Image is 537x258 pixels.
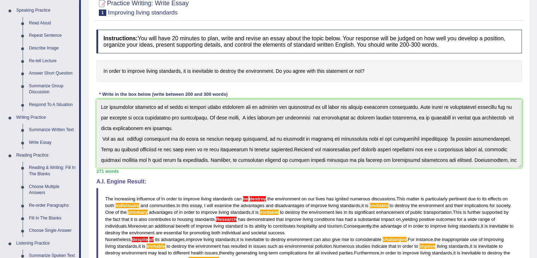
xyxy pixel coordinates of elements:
[186,237,202,242] span: improve
[247,217,275,222] span: demonstrated
[26,212,79,225] a: Fill In The Blanks
[380,223,402,229] span: advantage
[148,217,171,222] span: contributes
[396,196,405,201] span: This
[464,203,488,208] span: implications
[190,203,202,208] span: essay
[96,60,522,82] h4: In order to improve living standards, it is inevitable to destroy the environment. Do you agree w...
[463,210,466,215] span: is
[96,168,522,175] div: 271 words
[372,223,379,229] span: the
[482,210,502,215] span: supported
[96,178,522,185] h4: A.I. Engine Result:
[478,244,497,249] span: inevitable
[448,223,458,229] span: living
[270,237,286,242] span: destroy
[267,196,274,201] span: the
[26,55,79,68] a: Re-tell Lecture
[148,237,149,242] span: Did you mean “despite” (or, alternatively, ‘in spite of’)?
[269,250,278,256] span: term
[410,210,422,215] span: public
[314,237,321,242] span: can
[121,217,129,222] span: that
[13,111,79,124] a: Writing Practice
[166,244,170,249] span: to
[148,250,157,256] span: may
[484,237,503,242] span: improving
[178,196,182,201] span: to
[196,210,200,215] span: to
[279,244,284,249] span: as
[344,223,371,229] span: Consequently
[276,217,284,222] span: that
[138,244,141,249] span: it
[128,223,147,229] span: Moreover
[105,230,120,235] span: destroy
[13,4,79,17] a: Speaking Practice
[488,196,501,201] span: effects
[201,196,211,201] span: living
[315,250,320,256] span: all
[131,217,133,222] span: it
[231,244,247,249] span: resulted
[491,217,495,222] span: of
[404,210,405,215] span: Possible typo: you repeated a whitespace (did you mean: )
[414,244,418,249] span: to
[161,237,185,242] span: advantages
[345,217,353,222] span: had
[207,203,213,208] span: will
[340,203,360,208] span: standards
[142,244,145,249] span: is
[96,91,230,98] div: * Write in the box below (write between 200 and 300 words)
[402,250,419,256] span: improve
[188,244,194,249] span: the
[425,223,429,229] span: to
[96,30,522,53] h4: You will have 20 minutes to plan, write and revise an essay about the topic below. Your response ...
[318,223,326,229] span: and
[354,217,356,222] span: a
[179,210,183,215] span: in
[26,124,79,136] a: Summarize Written Text
[215,237,235,242] span: standards
[419,217,435,222] span: positive
[253,244,266,249] span: issues
[449,196,467,201] span: pertinent
[127,210,128,215] span: Possible typo: you repeated a whitespace (did you mean: )
[350,237,354,242] span: to
[424,210,452,215] span: transportation
[358,217,380,222] span: substantial
[26,67,79,80] a: Answer Short Question
[335,196,348,201] span: ignited
[327,223,342,229] span: tourism
[103,35,138,41] b: Instructions:
[453,210,462,215] span: This
[235,250,257,256] span: generating
[117,244,137,249] span: standards
[467,217,477,222] span: wide
[430,223,446,229] span: improve
[161,196,165,201] span: in
[477,196,481,201] span: to
[434,237,441,242] span: the
[408,237,415,242] span: For
[461,250,481,256] span: inevitable
[26,99,79,111] a: Respond To A Situation
[222,244,229,249] span: has
[149,237,154,242] span: Did you mean “despite” (or, alternatively, ‘in spite of’)?
[448,244,469,249] span: standards
[454,203,463,208] span: their
[354,250,380,256] span: Furthermore
[105,203,114,208] span: both
[268,223,272,229] span: to
[26,29,79,42] a: Repeat Sentence
[303,217,313,222] span: living
[129,230,155,235] span: environment
[120,210,127,215] span: the
[141,203,148,208] span: and
[403,223,407,229] span: of
[230,210,250,215] span: standards
[168,250,172,256] span: to
[388,244,396,249] span: that
[332,237,340,242] span: give
[164,230,182,235] span: essential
